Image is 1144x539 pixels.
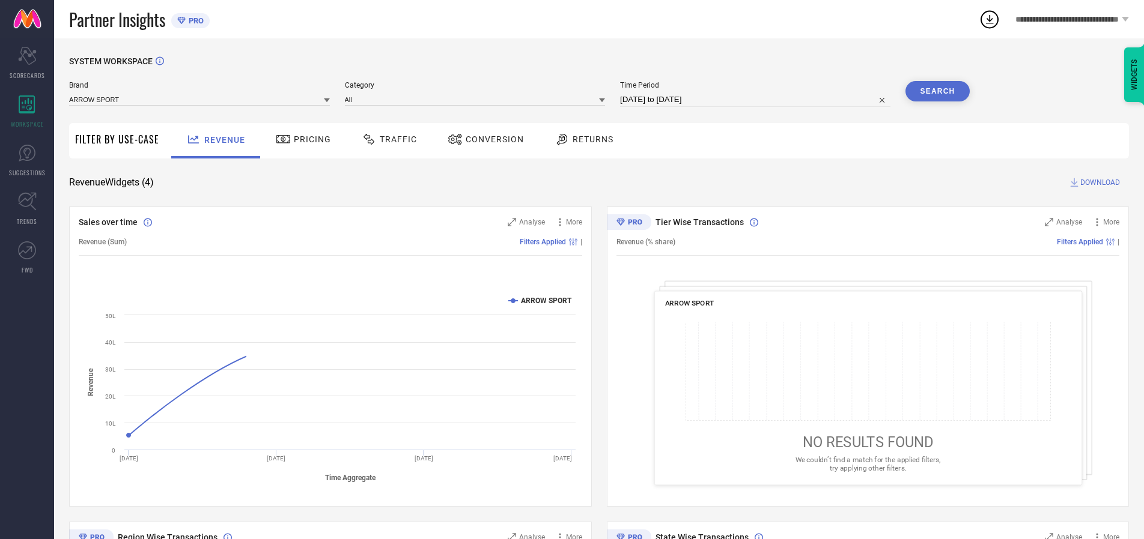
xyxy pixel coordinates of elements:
span: Sales over time [79,217,138,227]
span: Returns [573,134,613,144]
text: [DATE] [553,455,572,462]
text: 20L [105,393,116,400]
text: [DATE] [120,455,138,462]
input: Select time period [620,92,890,107]
span: Analyse [519,218,545,226]
div: Open download list [979,8,1000,30]
span: Analyse [1056,218,1082,226]
span: We couldn’t find a match for the applied filters, try applying other filters. [795,456,940,472]
span: TRENDS [17,217,37,226]
span: Brand [69,81,330,89]
span: | [1118,238,1119,246]
span: Revenue [204,135,245,145]
tspan: Time Aggregate [325,474,376,482]
span: Traffic [380,134,417,144]
span: Revenue (% share) [616,238,675,246]
text: 10L [105,420,116,427]
span: More [566,218,582,226]
span: SCORECARDS [10,71,45,80]
span: Tier Wise Transactions [656,217,744,227]
span: NO RESULTS FOUND [802,434,933,451]
text: 50L [105,313,116,319]
span: WORKSPACE [11,119,44,128]
text: ARROW SPORT [521,297,572,305]
text: 40L [105,339,116,346]
text: 30L [105,366,116,373]
span: DOWNLOAD [1080,176,1120,188]
span: SYSTEM WORKSPACE [69,56,153,66]
span: Pricing [294,134,331,144]
span: Revenue Widgets ( 4 ) [69,176,154,188]
span: More [1103,218,1119,226]
span: Revenue (Sum) [79,238,127,246]
span: ARROW SPORT [665,299,714,307]
span: Filters Applied [520,238,566,246]
text: [DATE] [415,455,433,462]
div: Premium [607,214,651,232]
span: Category [345,81,606,89]
svg: Zoom [1045,218,1053,226]
button: Search [905,81,970,101]
span: SUGGESTIONS [9,168,46,177]
span: Partner Insights [69,7,165,32]
span: Conversion [466,134,524,144]
text: 0 [112,447,115,454]
span: | [580,238,582,246]
span: Filters Applied [1057,238,1103,246]
span: FWD [22,265,33,274]
svg: Zoom [508,218,516,226]
span: Time Period [620,81,890,89]
span: PRO [186,16,204,25]
text: [DATE] [267,455,285,462]
span: Filter By Use-Case [75,132,159,146]
tspan: Revenue [87,368,95,396]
